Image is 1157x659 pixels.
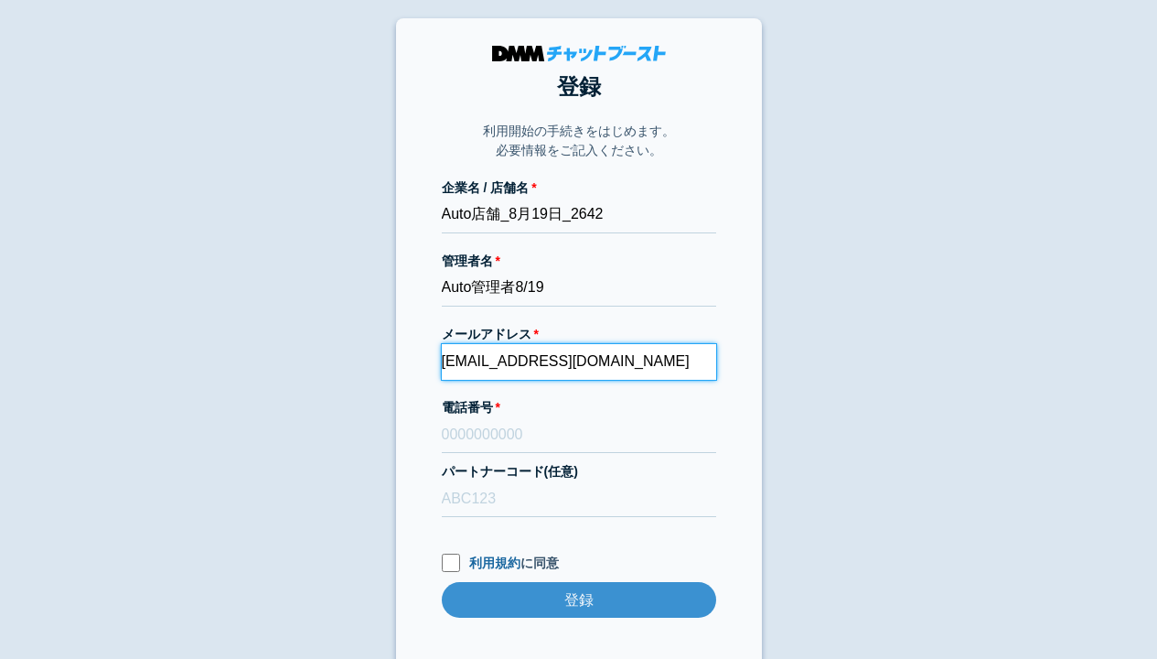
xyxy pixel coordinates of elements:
label: メールアドレス [442,325,716,344]
label: パートナーコード(任意) [442,462,716,481]
input: 会話 太郎 [442,271,716,307]
label: 電話番号 [442,398,716,417]
input: 登録 [442,582,716,618]
input: ABC123 [442,481,716,517]
input: 利用規約に同意 [442,554,460,572]
p: 利用開始の手続きをはじめます。 必要情報をご記入ください。 [483,122,675,160]
input: 0000000000 [442,417,716,453]
input: 株式会社チャットブースト [442,198,716,233]
h1: 登録 [442,70,716,103]
label: に同意 [442,554,716,573]
label: 管理者名 [442,252,716,271]
a: 利用規約 [469,556,520,570]
input: xxx@cb.com [442,344,716,380]
img: DMMチャットブースト [492,46,666,61]
label: 企業名 / 店舗名 [442,178,716,198]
